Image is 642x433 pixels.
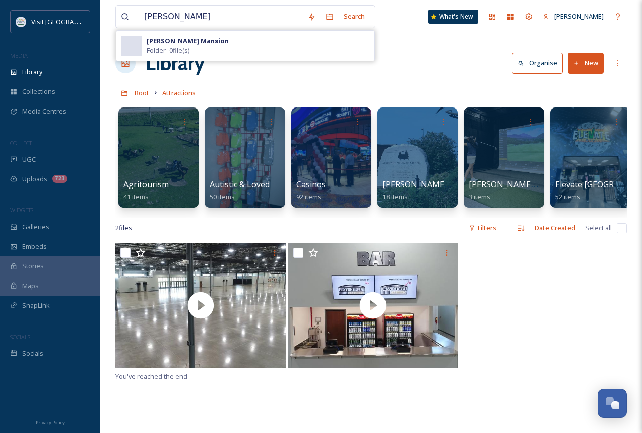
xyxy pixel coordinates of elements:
a: Casinos92 items [296,180,326,201]
span: Privacy Policy [36,419,65,426]
a: [PERSON_NAME] National Guard Hangar18 items [382,180,537,201]
span: 2 file s [115,223,132,233]
img: thumbnail [115,243,286,368]
span: You've reached the end [115,372,187,381]
span: Casinos [296,179,326,190]
button: Organise [512,53,563,73]
span: Collections [22,87,55,96]
span: WIDGETS [10,206,33,214]
div: Filters [464,218,501,238]
span: Folder - 0 file(s) [147,46,189,55]
span: Embeds [22,242,47,251]
span: MEDIA [10,52,28,59]
span: SnapLink [22,301,50,310]
button: New [568,53,604,73]
div: Search [339,7,370,26]
span: Socials [22,349,43,358]
a: Root [135,87,149,99]
a: Organise [512,53,568,73]
span: 92 items [296,192,321,201]
a: Autistic & Loved50 items [210,180,270,201]
input: Search your library [139,6,303,28]
span: Stories [22,261,44,271]
span: Visit [GEOGRAPHIC_DATA] [31,17,109,26]
a: Privacy Policy [36,416,65,428]
a: [PERSON_NAME] [538,7,609,26]
span: Library [22,67,42,77]
span: [PERSON_NAME] [554,12,604,21]
span: Autistic & Loved [210,179,270,190]
img: thumbnail [288,243,459,368]
span: [PERSON_NAME] National Guard Hangar [382,179,537,190]
span: 3 items [469,192,490,201]
span: Galleries [22,222,49,232]
span: Select all [585,223,612,233]
div: Date Created [530,218,580,238]
span: 50 items [210,192,235,201]
div: 723 [52,175,67,183]
a: Agritourism41 items [123,180,169,201]
span: SOCIALS [10,333,30,341]
span: [PERSON_NAME]'s House of Sport [469,179,599,190]
a: What's New [428,10,478,24]
a: Library [146,48,205,78]
span: Attractions [162,88,196,97]
span: 52 items [555,192,580,201]
span: 18 items [382,192,408,201]
a: Attractions [162,87,196,99]
span: UGC [22,155,36,164]
a: [PERSON_NAME]'s House of Sport3 items [469,180,599,201]
span: Agritourism [123,179,169,190]
button: Open Chat [598,389,627,418]
span: Root [135,88,149,97]
span: 41 items [123,192,149,201]
img: QCCVB_VISIT_vert_logo_4c_tagline_122019.svg [16,17,26,27]
span: Maps [22,281,39,291]
strong: [PERSON_NAME] Mansion [147,36,229,45]
span: Media Centres [22,106,66,116]
span: COLLECT [10,139,32,147]
span: Uploads [22,174,47,184]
